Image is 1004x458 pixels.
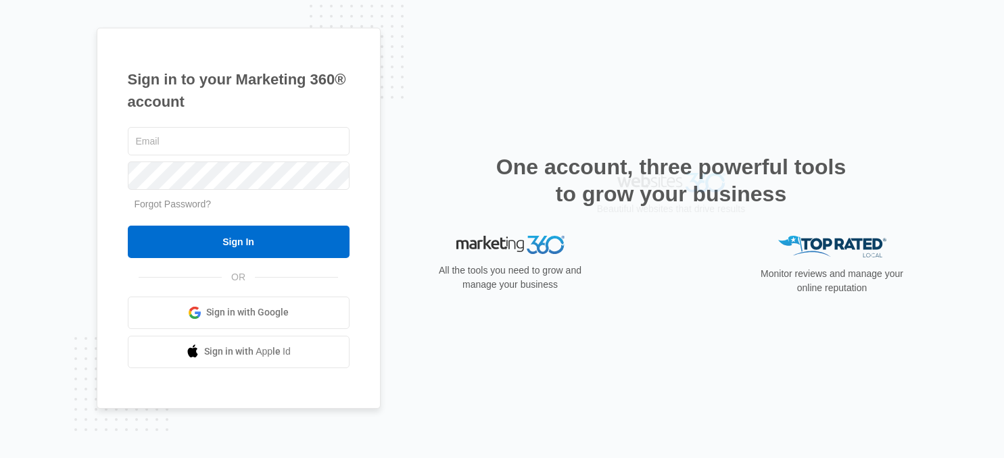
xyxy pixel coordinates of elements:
p: All the tools you need to grow and manage your business [435,263,586,292]
input: Sign In [128,226,350,258]
span: Sign in with Apple Id [204,345,291,359]
a: Sign in with Apple Id [128,336,350,368]
img: Marketing 360 [456,236,565,255]
img: Top Rated Local [778,236,886,258]
span: Sign in with Google [206,305,289,320]
a: Forgot Password? [135,199,212,209]
img: Websites 360 [617,236,725,255]
a: Sign in with Google [128,297,350,329]
h2: One account, three powerful tools to grow your business [492,153,851,207]
p: Beautiful websites that drive results [596,265,747,279]
p: Monitor reviews and manage your online reputation [757,267,908,295]
input: Email [128,127,350,155]
span: OR [222,270,255,284]
h1: Sign in to your Marketing 360® account [128,68,350,113]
